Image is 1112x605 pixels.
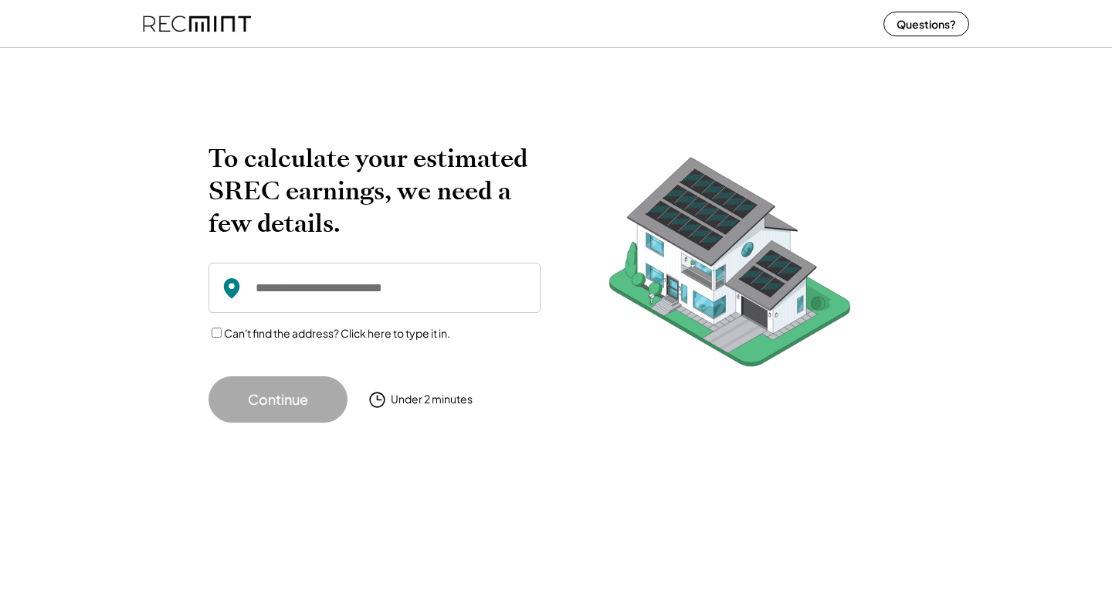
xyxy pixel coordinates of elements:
div: Under 2 minutes [391,392,473,407]
img: RecMintArtboard%207.png [579,142,880,390]
button: Questions? [883,12,969,36]
h2: To calculate your estimated SREC earnings, we need a few details. [208,142,541,240]
label: Can't find the address? Click here to type it in. [224,326,450,340]
button: Continue [208,376,347,423]
img: recmint-logotype%403x%20%281%29.jpeg [143,3,251,44]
